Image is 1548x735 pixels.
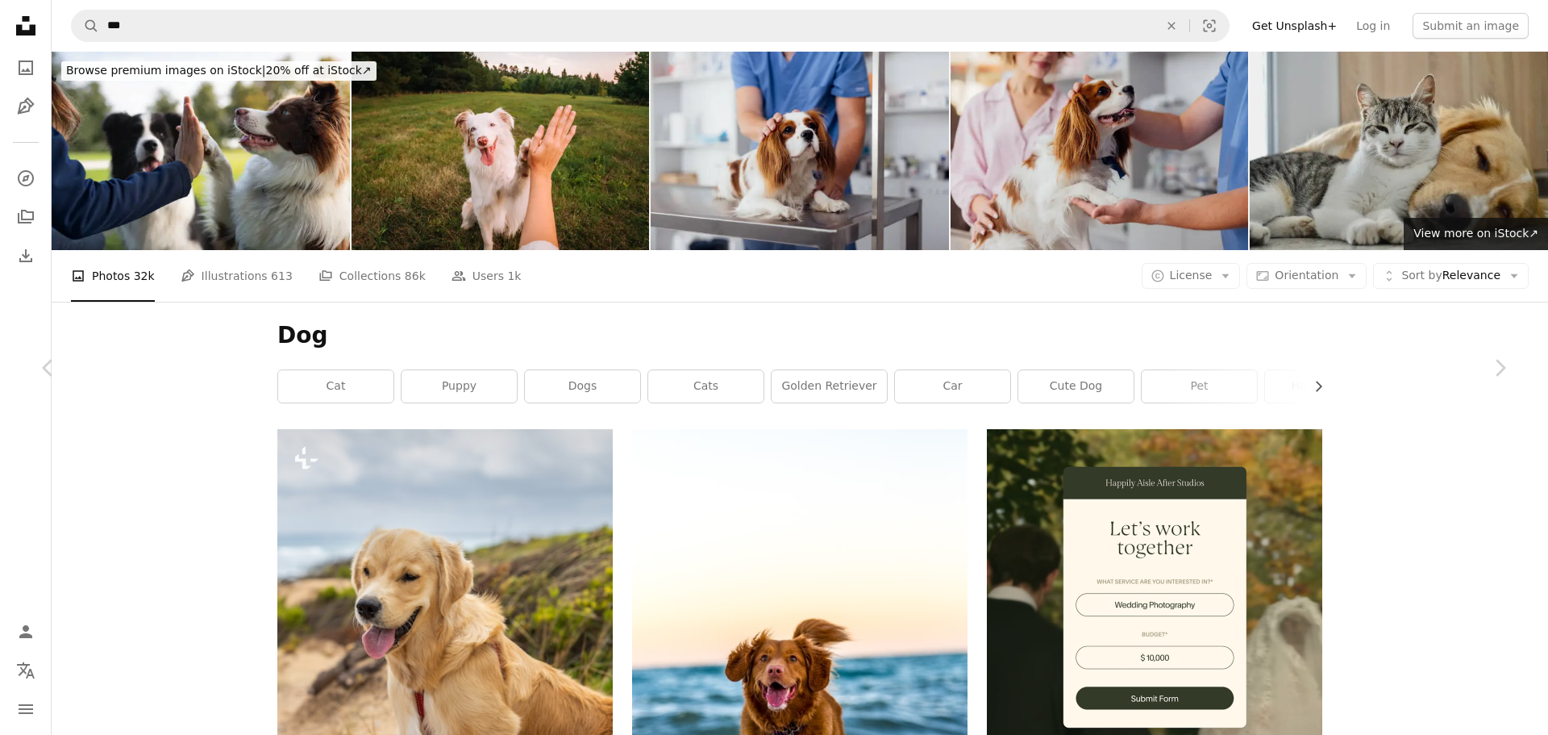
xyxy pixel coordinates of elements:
a: Log in / Sign up [10,616,42,648]
a: Log in [1346,13,1400,39]
img: Friendship [1250,52,1548,250]
button: Language [10,654,42,687]
a: Download History [10,240,42,272]
a: a golden retriever sitting on a sandy beach [277,674,613,688]
span: Browse premium images on iStock | [66,64,265,77]
a: Collections 86k [318,250,426,302]
a: Browse premium images on iStock|20% off at iStock↗ [52,52,386,90]
a: car [895,370,1010,403]
h1: Dog [277,321,1322,350]
a: pet [1142,370,1257,403]
img: Cavalier King Charles Spaniel at Veterinarian Clinic [951,52,1249,250]
a: Explore [10,162,42,194]
a: cute dog [1018,370,1134,403]
a: golden retriever [772,370,887,403]
button: Menu [10,693,42,725]
span: Relevance [1401,268,1500,284]
span: 613 [271,267,293,285]
button: Visual search [1190,10,1229,41]
a: cats [648,370,764,403]
span: Orientation [1275,269,1338,282]
div: 20% off at iStock ↗ [61,61,377,81]
img: Dog gives paw to a woman making high five gesture [352,52,650,250]
a: View more on iStock↗ [1404,218,1548,250]
button: Clear [1154,10,1189,41]
a: Next [1451,290,1548,445]
button: Submit an image [1413,13,1529,39]
form: Find visuals sitewide [71,10,1230,42]
img: Border collie with owner training in a public park [52,52,350,250]
a: dogs [525,370,640,403]
button: License [1142,263,1241,289]
span: 1k [507,267,521,285]
a: Collections [10,201,42,233]
span: License [1170,269,1213,282]
button: Orientation [1246,263,1367,289]
span: Sort by [1401,269,1442,282]
button: scroll list to the right [1304,370,1322,403]
a: Illustrations [10,90,42,123]
a: Get Unsplash+ [1242,13,1346,39]
a: cat [278,370,393,403]
a: Illustrations 613 [181,250,293,302]
span: 86k [405,267,426,285]
a: happy dog [1265,370,1380,403]
a: dog running on beach during daytime [632,673,967,687]
span: View more on iStock ↗ [1413,227,1538,240]
button: Sort byRelevance [1373,263,1529,289]
img: Veterinarian Examining Cavalier King Charles Spaniel Dog in Clinic [651,52,949,250]
a: puppy [402,370,517,403]
button: Search Unsplash [72,10,99,41]
a: Photos [10,52,42,84]
a: Users 1k [451,250,522,302]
